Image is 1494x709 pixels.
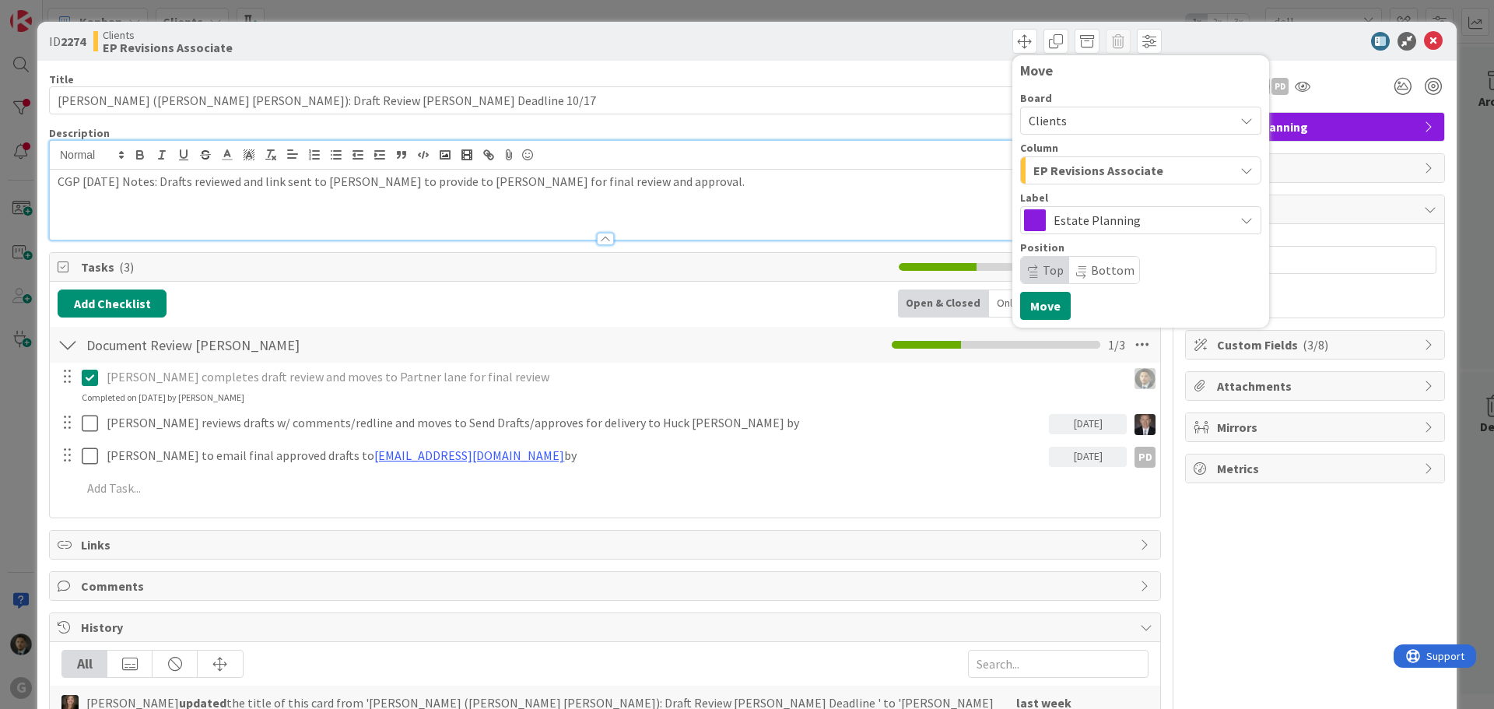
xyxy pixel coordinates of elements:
[62,651,107,677] div: All
[82,391,244,405] div: Completed on [DATE] by [PERSON_NAME]
[81,577,1132,595] span: Comments
[1054,209,1226,231] span: Estate Planning
[33,2,71,21] span: Support
[107,447,1043,465] p: [PERSON_NAME] to email final approved drafts to by
[1091,262,1135,278] span: Bottom
[1020,142,1058,153] span: Column
[1049,414,1127,434] div: [DATE]
[1043,262,1064,278] span: Top
[1217,159,1416,177] span: Dates
[1217,118,1416,136] span: Estate Planning
[1271,78,1289,95] div: PD
[81,258,891,276] span: Tasks
[1033,160,1163,181] span: EP Revisions Associate
[103,29,233,41] span: Clients
[49,32,86,51] span: ID
[1108,335,1125,354] span: 1 / 3
[1049,447,1127,467] div: [DATE]
[58,173,1152,191] p: CGP [DATE] Notes: Drafts reviewed and link sent to [PERSON_NAME] to provide to [PERSON_NAME] for ...
[1217,200,1416,219] span: Block
[81,618,1132,637] span: History
[49,86,1161,114] input: type card name here...
[1135,368,1156,389] img: CG
[49,126,110,140] span: Description
[1020,192,1048,203] span: Label
[1217,418,1416,437] span: Mirrors
[61,33,86,49] b: 2274
[1135,414,1156,435] img: BG
[1303,337,1328,353] span: ( 3/8 )
[119,259,134,275] span: ( 3 )
[1029,113,1067,128] span: Clients
[49,72,74,86] label: Title
[1217,335,1416,354] span: Custom Fields
[107,368,1120,386] p: [PERSON_NAME] completes draft review and moves to Partner lane for final review
[1020,93,1052,104] span: Board
[1020,242,1064,253] span: Position
[1217,459,1416,478] span: Metrics
[968,650,1149,678] input: Search...
[374,448,564,463] a: [EMAIL_ADDRESS][DOMAIN_NAME]
[1020,156,1261,184] button: EP Revisions Associate
[58,290,167,318] button: Add Checklist
[81,535,1132,554] span: Links
[1217,377,1416,395] span: Attachments
[81,331,431,359] input: Add Checklist...
[989,290,1054,318] div: Only Open
[1020,292,1071,320] button: Move
[1020,63,1261,79] div: Move
[107,414,1043,432] p: [PERSON_NAME] reviews drafts w/ comments/redline and moves to Send Drafts/approves for delivery t...
[898,290,989,318] div: Open & Closed
[1135,447,1156,468] div: PD
[103,41,233,54] b: EP Revisions Associate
